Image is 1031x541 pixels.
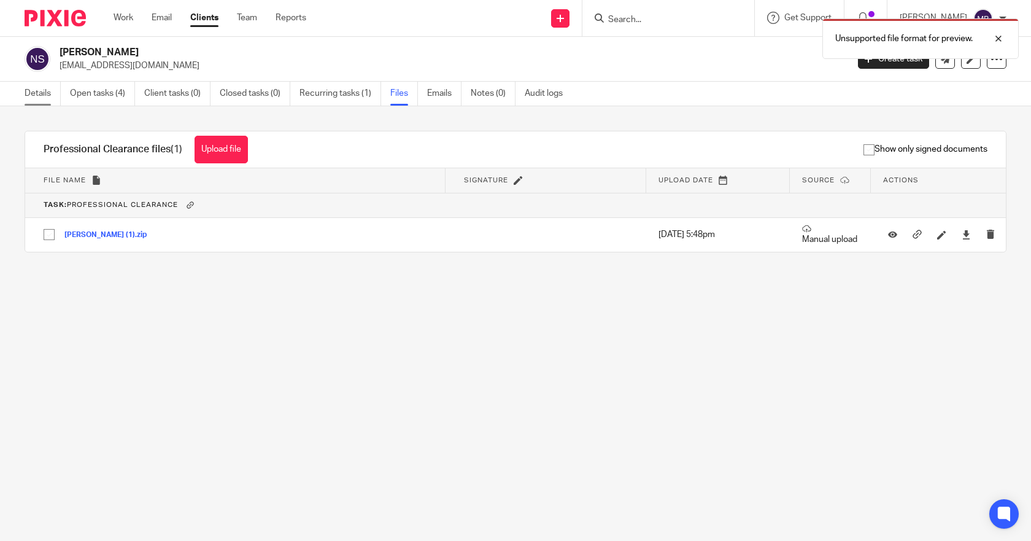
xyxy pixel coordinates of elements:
[25,82,61,106] a: Details
[144,82,210,106] a: Client tasks (0)
[962,228,971,241] a: Download
[658,177,713,184] span: Upload date
[44,202,178,209] span: Professional Clearance
[390,82,418,106] a: Files
[525,82,572,106] a: Audit logs
[64,231,156,239] button: [PERSON_NAME] (1).zip
[171,144,182,154] span: (1)
[220,82,290,106] a: Closed tasks (0)
[802,224,859,246] p: Manual upload
[60,60,840,72] p: [EMAIL_ADDRESS][DOMAIN_NAME]
[299,82,381,106] a: Recurring tasks (1)
[25,46,50,72] img: svg%3E
[25,10,86,26] img: Pixie
[471,82,515,106] a: Notes (0)
[44,143,182,156] h1: Professional Clearance files
[802,177,835,184] span: Source
[427,82,461,106] a: Emails
[37,223,61,246] input: Select
[70,82,135,106] a: Open tasks (4)
[835,33,973,45] p: Unsupported file format for preview.
[152,12,172,24] a: Email
[44,177,86,184] span: File name
[60,46,684,59] h2: [PERSON_NAME]
[114,12,133,24] a: Work
[658,228,778,241] p: [DATE] 5:48pm
[863,143,987,155] span: Show only signed documents
[858,49,929,69] a: Create task
[973,9,993,28] img: svg%3E
[44,202,67,209] b: Task:
[237,12,257,24] a: Team
[195,136,248,163] button: Upload file
[464,177,508,184] span: Signature
[276,12,306,24] a: Reports
[190,12,218,24] a: Clients
[883,177,919,184] span: Actions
